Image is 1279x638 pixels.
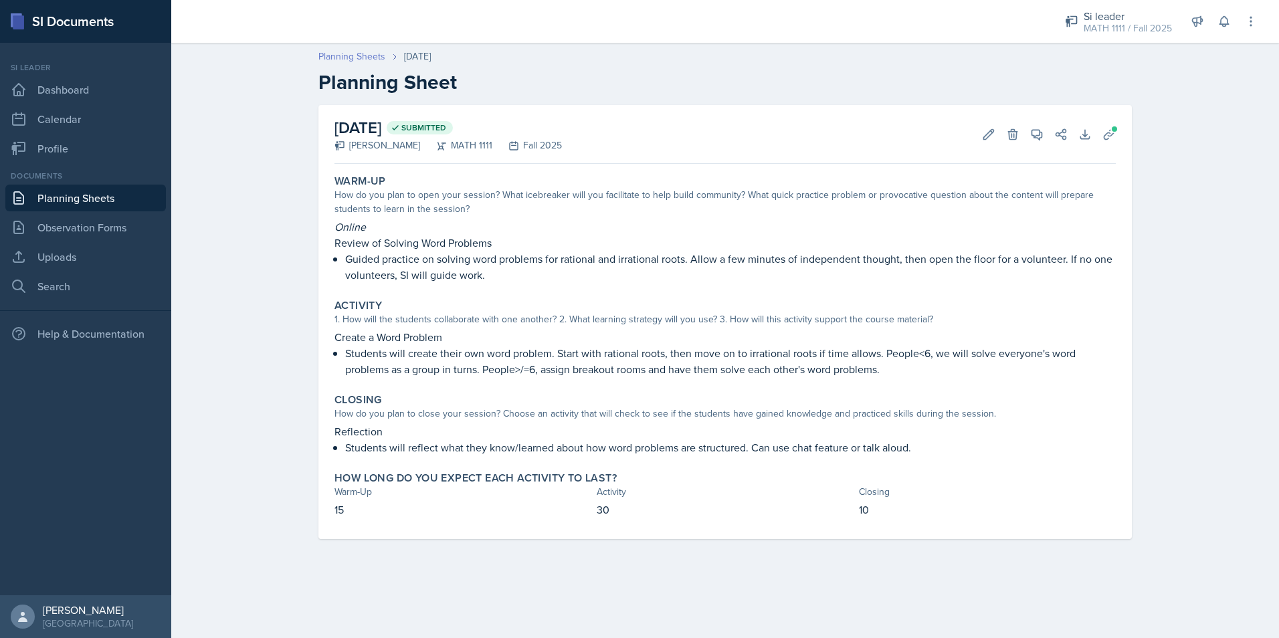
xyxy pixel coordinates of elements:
p: Review of Solving Word Problems [334,235,1116,251]
a: Calendar [5,106,166,132]
p: 10 [859,502,1116,518]
a: Profile [5,135,166,162]
div: Si leader [5,62,166,74]
label: Warm-Up [334,175,386,188]
div: [PERSON_NAME] [43,603,133,617]
div: How do you plan to open your session? What icebreaker will you facilitate to help build community... [334,188,1116,216]
div: [DATE] [404,49,431,64]
p: Create a Word Problem [334,329,1116,345]
span: Submitted [401,122,446,133]
label: Closing [334,393,382,407]
em: Online [334,219,366,234]
p: 15 [334,502,591,518]
div: Si leader [1084,8,1172,24]
div: Fall 2025 [492,138,562,152]
div: [GEOGRAPHIC_DATA] [43,617,133,630]
a: Planning Sheets [318,49,385,64]
div: How do you plan to close your session? Choose an activity that will check to see if the students ... [334,407,1116,421]
a: Planning Sheets [5,185,166,211]
div: Help & Documentation [5,320,166,347]
div: [PERSON_NAME] [334,138,420,152]
a: Dashboard [5,76,166,103]
p: Students will reflect what they know/learned about how word problems are structured. Can use chat... [345,439,1116,455]
div: Closing [859,485,1116,499]
div: 1. How will the students collaborate with one another? 2. What learning strategy will you use? 3.... [334,312,1116,326]
a: Observation Forms [5,214,166,241]
div: MATH 1111 [420,138,492,152]
label: Activity [334,299,382,312]
div: Documents [5,170,166,182]
h2: Planning Sheet [318,70,1132,94]
label: How long do you expect each activity to last? [334,471,617,485]
div: Activity [597,485,854,499]
h2: [DATE] [334,116,562,140]
a: Uploads [5,243,166,270]
div: Warm-Up [334,485,591,499]
p: Guided practice on solving word problems for rational and irrational roots. Allow a few minutes o... [345,251,1116,283]
p: Reflection [334,423,1116,439]
p: Students will create their own word problem. Start with rational roots, then move on to irrationa... [345,345,1116,377]
a: Search [5,273,166,300]
div: MATH 1111 / Fall 2025 [1084,21,1172,35]
p: 30 [597,502,854,518]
